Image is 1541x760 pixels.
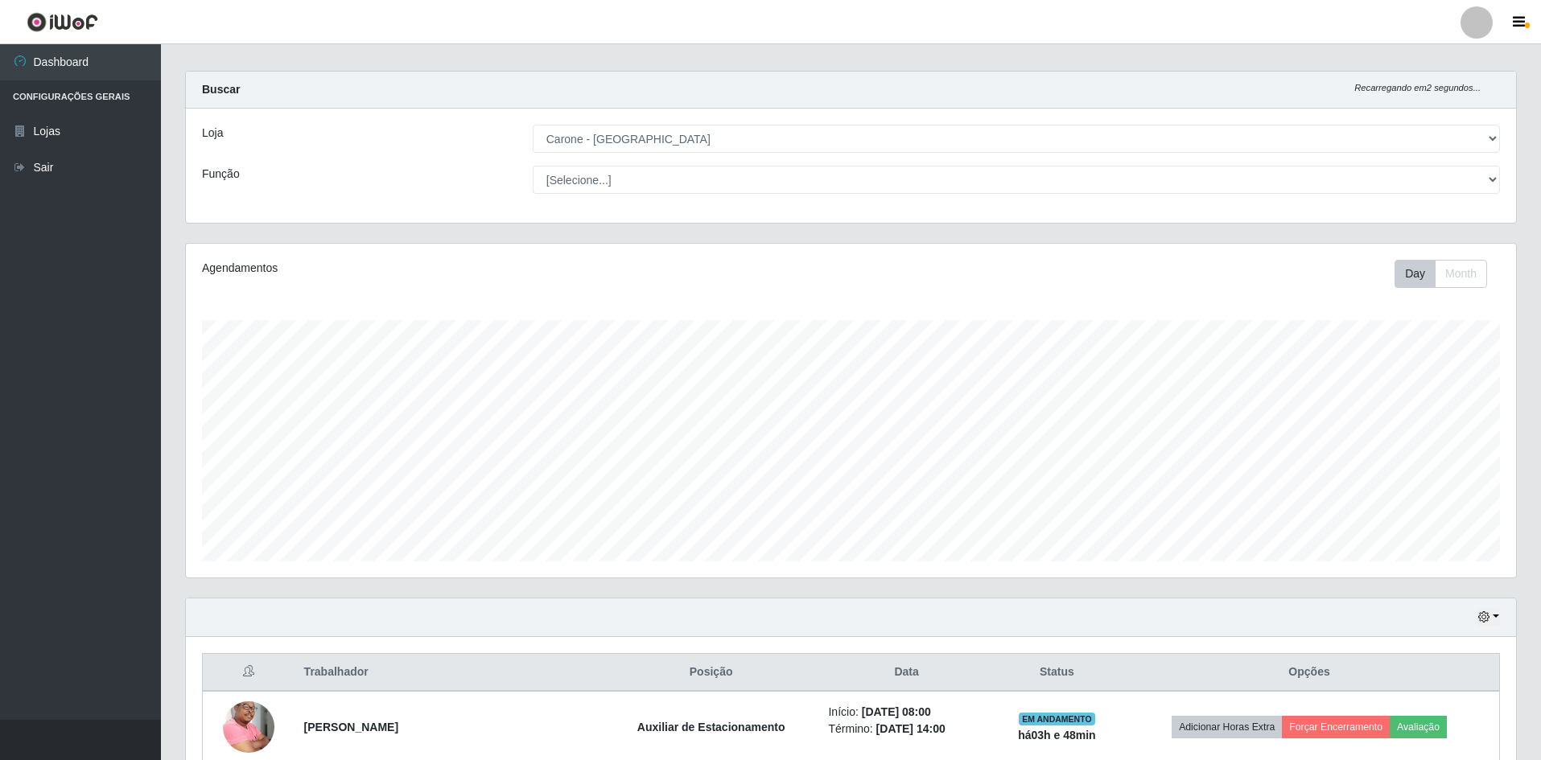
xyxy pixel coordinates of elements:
[876,722,946,735] time: [DATE] 14:00
[637,721,785,733] strong: Auxiliar de Estacionamento
[202,83,240,96] strong: Buscar
[1019,713,1095,725] span: EM ANDAMENTO
[295,654,604,692] th: Trabalhador
[1435,260,1487,288] button: Month
[27,12,98,32] img: CoreUI Logo
[1354,83,1481,92] i: Recarregando em 2 segundos...
[1395,260,1487,288] div: First group
[202,125,223,142] label: Loja
[828,721,984,737] li: Término:
[202,166,240,183] label: Função
[1172,716,1282,738] button: Adicionar Horas Extra
[1395,260,1500,288] div: Toolbar with button groups
[304,721,398,733] strong: [PERSON_NAME]
[1119,654,1499,692] th: Opções
[1395,260,1436,288] button: Day
[828,704,984,721] li: Início:
[202,260,729,277] div: Agendamentos
[1282,716,1390,738] button: Forçar Encerramento
[818,654,994,692] th: Data
[1018,729,1096,742] strong: há 03 h e 48 min
[604,654,819,692] th: Posição
[995,654,1119,692] th: Status
[1390,716,1447,738] button: Avaliação
[862,705,931,718] time: [DATE] 08:00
